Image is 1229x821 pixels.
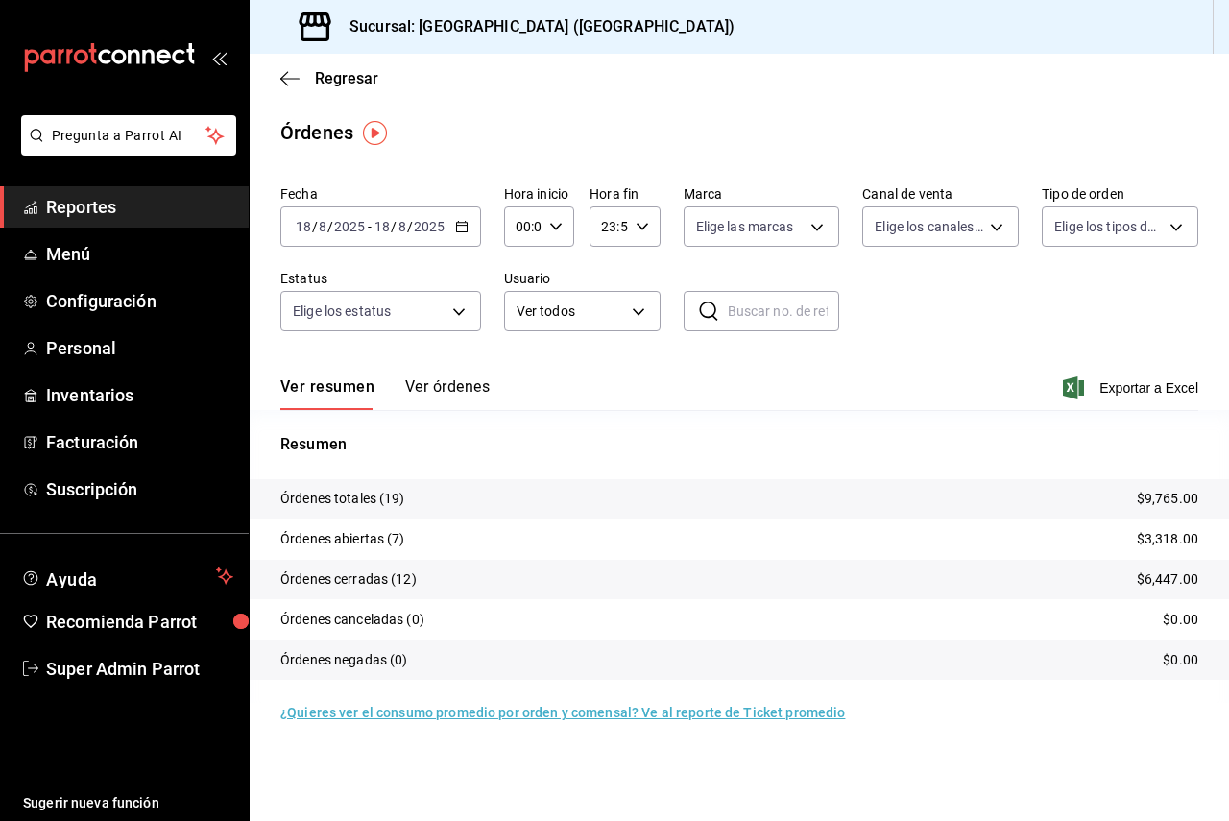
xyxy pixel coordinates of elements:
[46,194,233,220] span: Reportes
[46,609,233,635] span: Recomienda Parrot
[1137,489,1198,509] p: $9,765.00
[46,241,233,267] span: Menú
[52,126,206,146] span: Pregunta a Parrot AI
[318,219,327,234] input: --
[684,187,840,201] label: Marca
[211,50,227,65] button: open_drawer_menu
[295,219,312,234] input: --
[293,302,391,321] span: Elige los estatus
[1137,569,1198,590] p: $6,447.00
[407,219,413,234] span: /
[875,217,983,236] span: Elige los canales de venta
[405,377,490,410] button: Ver órdenes
[696,217,794,236] span: Elige las marcas
[728,292,840,330] input: Buscar no. de referencia
[504,187,574,201] label: Hora inicio
[1163,610,1198,630] p: $0.00
[280,433,1198,456] p: Resumen
[280,377,490,410] div: navigation tabs
[280,705,845,720] a: ¿Quieres ver el consumo promedio por orden y comensal? Ve al reporte de Ticket promedio
[280,529,405,549] p: Órdenes abiertas (7)
[368,219,372,234] span: -
[280,377,374,410] button: Ver resumen
[312,219,318,234] span: /
[1163,650,1198,670] p: $0.00
[46,476,233,502] span: Suscripción
[280,69,378,87] button: Regresar
[1067,376,1198,399] button: Exportar a Excel
[46,288,233,314] span: Configuración
[363,121,387,145] img: Tooltip marker
[391,219,397,234] span: /
[46,656,233,682] span: Super Admin Parrot
[46,565,208,588] span: Ayuda
[1137,529,1198,549] p: $3,318.00
[504,272,661,285] label: Usuario
[23,793,233,813] span: Sugerir nueva función
[413,219,446,234] input: ----
[13,139,236,159] a: Pregunta a Parrot AI
[280,118,353,147] div: Órdenes
[1042,187,1198,201] label: Tipo de orden
[315,69,378,87] span: Regresar
[862,187,1019,201] label: Canal de venta
[327,219,333,234] span: /
[280,569,417,590] p: Órdenes cerradas (12)
[334,15,735,38] h3: Sucursal: [GEOGRAPHIC_DATA] ([GEOGRAPHIC_DATA])
[280,272,481,285] label: Estatus
[280,187,481,201] label: Fecha
[280,610,424,630] p: Órdenes canceladas (0)
[280,489,405,509] p: Órdenes totales (19)
[46,335,233,361] span: Personal
[46,382,233,408] span: Inventarios
[398,219,407,234] input: --
[517,302,625,322] span: Ver todos
[46,429,233,455] span: Facturación
[280,650,408,670] p: Órdenes negadas (0)
[333,219,366,234] input: ----
[21,115,236,156] button: Pregunta a Parrot AI
[590,187,660,201] label: Hora fin
[374,219,391,234] input: --
[1054,217,1163,236] span: Elige los tipos de orden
